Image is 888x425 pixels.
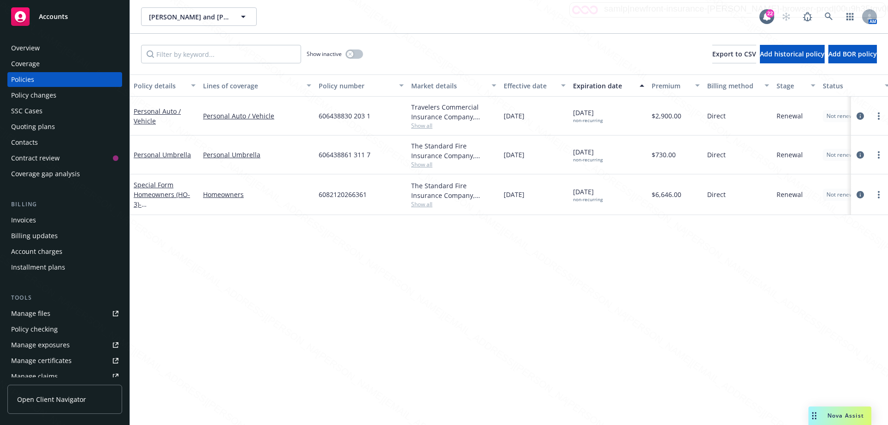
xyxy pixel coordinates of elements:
[7,135,122,150] a: Contacts
[648,74,703,97] button: Premium
[820,7,838,26] a: Search
[777,150,803,160] span: Renewal
[573,108,603,123] span: [DATE]
[873,189,884,200] a: more
[11,72,34,87] div: Policies
[504,111,524,121] span: [DATE]
[777,190,803,199] span: Renewal
[504,81,555,91] div: Effective date
[411,122,496,129] span: Show all
[777,81,805,91] div: Stage
[7,151,122,166] a: Contract review
[11,166,80,181] div: Coverage gap analysis
[7,353,122,368] a: Manage certificates
[7,228,122,243] a: Billing updates
[7,88,122,103] a: Policy changes
[504,150,524,160] span: [DATE]
[411,81,486,91] div: Market details
[826,112,861,120] span: Not renewing
[760,45,825,63] button: Add historical policy
[319,111,370,121] span: 606438830 203 1
[7,322,122,337] a: Policy checking
[7,72,122,87] a: Policies
[203,111,311,121] a: Personal Auto / Vehicle
[7,56,122,71] a: Coverage
[130,74,199,97] button: Policy details
[17,394,86,404] span: Open Client Navigator
[712,45,756,63] button: Export to CSV
[11,119,55,134] div: Quoting plans
[7,200,122,209] div: Billing
[777,111,803,121] span: Renewal
[11,213,36,228] div: Invoices
[11,369,58,384] div: Manage claims
[7,4,122,30] a: Accounts
[841,7,859,26] a: Switch app
[855,189,866,200] a: circleInformation
[7,338,122,352] a: Manage exposures
[411,181,496,200] div: The Standard Fire Insurance Company, Travelers Insurance
[652,81,690,91] div: Premium
[760,49,825,58] span: Add historical policy
[500,74,569,97] button: Effective date
[7,166,122,181] a: Coverage gap analysis
[573,81,634,91] div: Expiration date
[11,338,70,352] div: Manage exposures
[7,119,122,134] a: Quoting plans
[11,41,40,55] div: Overview
[573,187,603,203] span: [DATE]
[11,353,72,368] div: Manage certificates
[11,56,40,71] div: Coverage
[7,104,122,118] a: SSC Cases
[712,49,756,58] span: Export to CSV
[808,407,820,425] div: Drag to move
[573,197,603,203] div: non-recurring
[11,260,65,275] div: Installment plans
[11,228,58,243] div: Billing updates
[707,150,726,160] span: Direct
[11,88,56,103] div: Policy changes
[7,41,122,55] a: Overview
[134,107,181,125] a: Personal Auto / Vehicle
[504,190,524,199] span: [DATE]
[7,244,122,259] a: Account charges
[707,111,726,121] span: Direct
[11,104,43,118] div: SSC Cases
[141,45,301,63] input: Filter by keyword...
[7,260,122,275] a: Installment plans
[141,7,257,26] button: [PERSON_NAME] and [PERSON_NAME]
[149,12,229,22] span: [PERSON_NAME] and [PERSON_NAME]
[826,151,861,159] span: Not renewing
[855,111,866,122] a: circleInformation
[319,150,370,160] span: 606438861 311 7
[827,412,864,419] span: Nova Assist
[652,150,676,160] span: $730.00
[203,190,311,199] a: Homeowners
[826,191,861,199] span: Not renewing
[134,81,185,91] div: Policy details
[407,74,500,97] button: Market details
[11,306,50,321] div: Manage files
[7,306,122,321] a: Manage files
[203,81,301,91] div: Lines of coverage
[11,135,38,150] div: Contacts
[199,74,315,97] button: Lines of coverage
[766,9,774,18] div: 22
[411,102,496,122] div: Travelers Commercial Insurance Company, Travelers Insurance
[411,200,496,208] span: Show all
[134,150,191,159] a: Personal Umbrella
[319,81,394,91] div: Policy number
[573,157,603,163] div: non-recurring
[315,74,407,97] button: Policy number
[11,151,60,166] div: Contract review
[873,149,884,160] a: more
[707,81,759,91] div: Billing method
[652,190,681,199] span: $6,646.00
[411,160,496,168] span: Show all
[7,369,122,384] a: Manage claims
[7,213,122,228] a: Invoices
[39,13,68,20] span: Accounts
[703,74,773,97] button: Billing method
[11,322,58,337] div: Policy checking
